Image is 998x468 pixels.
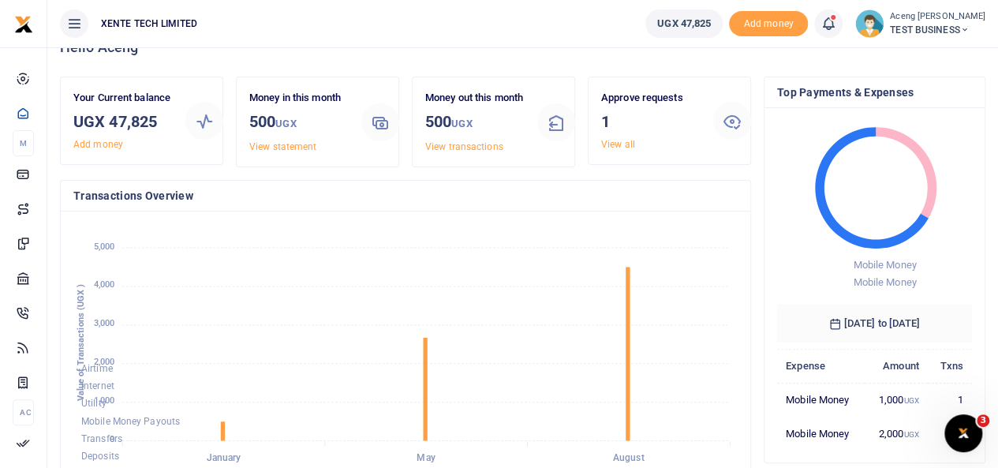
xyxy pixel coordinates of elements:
[207,452,241,463] tspan: January
[94,241,115,252] tspan: 5,000
[601,90,701,107] p: Approve requests
[14,15,33,34] img: logo-small
[73,187,738,204] h4: Transactions Overview
[729,17,808,28] a: Add money
[73,110,173,133] h3: UGX 47,825
[425,90,525,107] p: Money out this month
[76,284,86,402] text: Value of Transactions (UGX )
[94,280,115,290] tspan: 4,000
[425,110,525,136] h3: 500
[13,399,34,425] li: Ac
[81,433,122,444] span: Transfers
[81,451,119,462] span: Deposits
[94,357,115,367] tspan: 2,000
[903,430,918,439] small: UGX
[14,17,33,29] a: logo-small logo-large logo-large
[928,417,972,450] td: 2
[729,11,808,37] li: Toup your wallet
[855,9,985,38] a: profile-user Aceng [PERSON_NAME] TEST BUSINESS
[601,110,701,133] h3: 1
[249,110,349,136] h3: 500
[451,118,472,129] small: UGX
[777,349,865,383] th: Expense
[249,141,316,152] a: View statement
[275,118,296,129] small: UGX
[890,10,985,24] small: Aceng [PERSON_NAME]
[645,9,723,38] a: UGX 47,825
[853,259,916,271] span: Mobile Money
[639,9,729,38] li: Wallet ballance
[81,416,180,427] span: Mobile Money Payouts
[110,434,114,444] tspan: 0
[944,414,982,452] iframe: Intercom live chat
[865,417,928,450] td: 2,000
[903,396,918,405] small: UGX
[425,141,503,152] a: View transactions
[94,395,115,406] tspan: 1,000
[73,90,173,107] p: Your Current balance
[865,349,928,383] th: Amount
[81,380,114,391] span: Internet
[81,399,107,410] span: Utility
[249,90,349,107] p: Money in this month
[777,84,972,101] h4: Top Payments & Expenses
[613,452,645,463] tspan: August
[865,383,928,417] td: 1,000
[81,363,113,374] span: Airtime
[977,414,989,427] span: 3
[928,383,972,417] td: 1
[73,139,123,150] a: Add money
[601,139,635,150] a: View all
[777,383,865,417] td: Mobile Money
[13,130,34,156] li: M
[855,9,884,38] img: profile-user
[853,276,916,288] span: Mobile Money
[928,349,972,383] th: Txns
[777,305,972,343] h6: [DATE] to [DATE]
[657,16,711,32] span: UGX 47,825
[95,17,204,31] span: XENTE TECH LIMITED
[777,417,865,450] td: Mobile Money
[94,319,115,329] tspan: 3,000
[729,11,808,37] span: Add money
[890,23,985,37] span: TEST BUSINESS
